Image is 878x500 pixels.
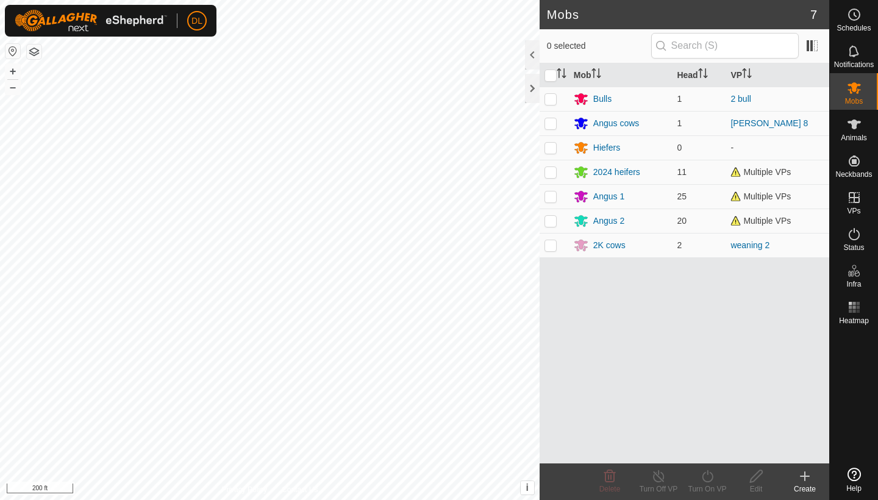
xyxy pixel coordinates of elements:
th: Mob [569,63,673,87]
button: + [5,64,20,79]
p-sorticon: Activate to sort [742,70,752,80]
span: Heatmap [839,317,869,324]
th: VP [726,63,829,87]
img: Gallagher Logo [15,10,167,32]
div: Hiefers [593,141,620,154]
span: Infra [846,280,861,288]
a: 2 bull [730,94,751,104]
span: Multiple VPs [730,216,791,226]
th: Head [672,63,726,87]
button: i [521,481,534,495]
p-sorticon: Activate to sort [698,70,708,80]
span: 0 selected [547,40,651,52]
span: 7 [810,5,817,24]
span: 11 [677,167,687,177]
button: Map Layers [27,45,41,59]
span: Help [846,485,862,492]
a: [PERSON_NAME] 8 [730,118,808,128]
span: 1 [677,94,682,104]
span: Schedules [837,24,871,32]
button: Reset Map [5,44,20,59]
span: Notifications [834,61,874,68]
div: Edit [732,484,780,495]
span: i [526,482,529,493]
span: 0 [677,143,682,152]
div: Angus cows [593,117,639,130]
p-sorticon: Activate to sort [557,70,566,80]
a: Contact Us [282,484,318,495]
td: - [726,135,829,160]
span: Multiple VPs [730,167,791,177]
span: Delete [599,485,621,493]
span: VPs [847,207,860,215]
span: 2 [677,240,682,250]
div: 2K cows [593,239,626,252]
span: Mobs [845,98,863,105]
a: Help [830,463,878,497]
a: Privacy Policy [221,484,267,495]
input: Search (S) [651,33,799,59]
span: 1 [677,118,682,128]
span: 20 [677,216,687,226]
p-sorticon: Activate to sort [591,70,601,80]
span: Multiple VPs [730,191,791,201]
div: Angus 1 [593,190,624,203]
div: Bulls [593,93,612,105]
span: 25 [677,191,687,201]
span: Status [843,244,864,251]
span: Neckbands [835,171,872,178]
div: Angus 2 [593,215,624,227]
span: Animals [841,134,867,141]
div: Turn Off VP [634,484,683,495]
h2: Mobs [547,7,810,22]
a: weaning 2 [730,240,769,250]
span: DL [191,15,202,27]
div: Turn On VP [683,484,732,495]
button: – [5,80,20,95]
div: 2024 heifers [593,166,640,179]
div: Create [780,484,829,495]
